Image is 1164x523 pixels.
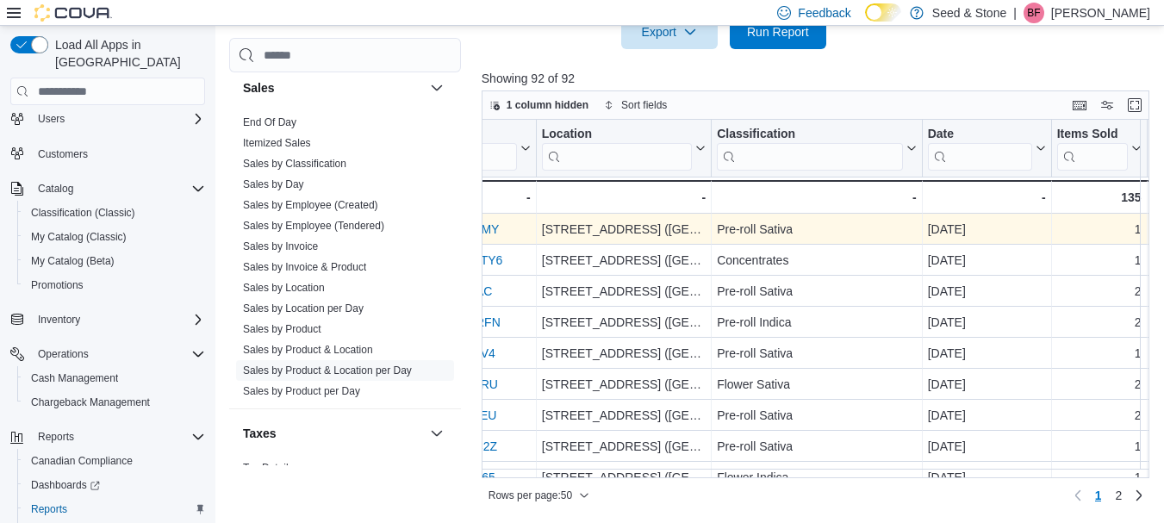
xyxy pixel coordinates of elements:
[17,201,212,225] button: Classification (Classic)
[31,309,87,330] button: Inventory
[31,178,205,199] span: Catalog
[717,220,917,240] div: Pre-roll Sativa
[243,386,360,398] a: Sales by Product per Day
[865,3,901,22] input: Dark Mode
[434,254,502,268] a: YZVWWTY6
[38,112,65,126] span: Users
[24,451,140,471] a: Canadian Compliance
[243,137,311,151] span: Itemized Sales
[434,471,495,485] a: JQU5UP65
[482,485,596,506] button: Rows per page:50
[434,378,498,392] a: QJVZ6DRU
[243,159,346,171] a: Sales by Classification
[489,489,572,502] span: Rows per page : 50
[1129,485,1149,506] a: Next page
[243,116,296,130] span: End Of Day
[243,261,366,275] span: Sales by Invoice & Product
[928,282,1046,302] div: [DATE]
[3,342,212,366] button: Operations
[31,309,205,330] span: Inventory
[928,406,1046,426] div: [DATE]
[243,138,311,150] a: Itemized Sales
[1057,127,1128,171] div: Items Sold
[542,468,706,489] div: [STREET_ADDRESS] ([GEOGRAPHIC_DATA])
[932,3,1006,23] p: Seed & Stone
[243,365,412,377] a: Sales by Product & Location per Day
[1057,375,1142,395] div: 2
[243,344,373,358] span: Sales by Product & Location
[434,187,531,208] div: -
[928,313,1046,333] div: [DATE]
[24,227,205,247] span: My Catalog (Classic)
[1088,482,1130,509] ul: Pagination for preceding grid
[434,127,517,171] div: SKU URL
[24,227,134,247] a: My Catalog (Classic)
[730,15,826,49] button: Run Report
[31,344,205,364] span: Operations
[243,179,304,191] a: Sales by Day
[31,143,205,165] span: Customers
[31,478,100,492] span: Dashboards
[31,426,81,447] button: Reports
[243,80,275,97] h3: Sales
[1024,3,1044,23] div: Brian Furman
[434,347,495,361] a: VGT63VV4
[31,254,115,268] span: My Catalog (Beta)
[243,221,384,233] a: Sales by Employee (Tendered)
[24,499,74,520] a: Reports
[434,440,497,454] a: QP6YPC2Z
[3,141,212,166] button: Customers
[31,230,127,244] span: My Catalog (Classic)
[24,275,205,296] span: Promotions
[31,454,133,468] span: Canadian Compliance
[1051,3,1150,23] p: [PERSON_NAME]
[38,182,73,196] span: Catalog
[717,406,917,426] div: Pre-roll Sativa
[928,127,1046,171] button: Date
[542,344,706,364] div: [STREET_ADDRESS] ([GEOGRAPHIC_DATA])
[17,473,212,497] a: Dashboards
[717,344,917,364] div: Pre-roll Sativa
[747,23,809,40] span: Run Report
[1057,187,1142,208] div: 135
[798,4,850,22] span: Feedback
[434,409,496,423] a: 8NFVB1EU
[38,347,89,361] span: Operations
[542,375,706,395] div: [STREET_ADDRESS] ([GEOGRAPHIC_DATA])
[928,251,1046,271] div: [DATE]
[1057,437,1142,458] div: 1
[434,127,517,143] div: SKU
[1068,482,1150,509] nav: Pagination for preceding grid
[1068,485,1088,506] button: Previous page
[717,313,917,333] div: Pre-roll Indica
[1108,482,1129,509] a: Page 2 of 2
[243,282,325,296] span: Sales by Location
[717,375,917,395] div: Flower Sativa
[24,202,205,223] span: Classification (Classic)
[17,249,212,273] button: My Catalog (Beta)
[243,199,378,213] span: Sales by Employee (Created)
[1057,127,1142,171] button: Items Sold
[1057,220,1142,240] div: 1
[1057,344,1142,364] div: 1
[717,127,903,171] div: Classification
[1027,3,1040,23] span: BF
[31,395,150,409] span: Chargeback Management
[243,241,318,253] a: Sales by Invoice
[542,127,692,143] div: Location
[24,451,205,471] span: Canadian Compliance
[24,275,90,296] a: Promotions
[31,344,96,364] button: Operations
[928,468,1046,489] div: [DATE]
[243,178,304,192] span: Sales by Day
[3,308,212,332] button: Inventory
[928,437,1046,458] div: [DATE]
[928,127,1032,143] div: Date
[717,468,917,489] div: Flower Indica
[34,4,112,22] img: Cova
[1124,95,1145,115] button: Enter fullscreen
[632,15,707,49] span: Export
[542,406,706,426] div: [STREET_ADDRESS] ([GEOGRAPHIC_DATA])
[1057,127,1128,143] div: Items Sold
